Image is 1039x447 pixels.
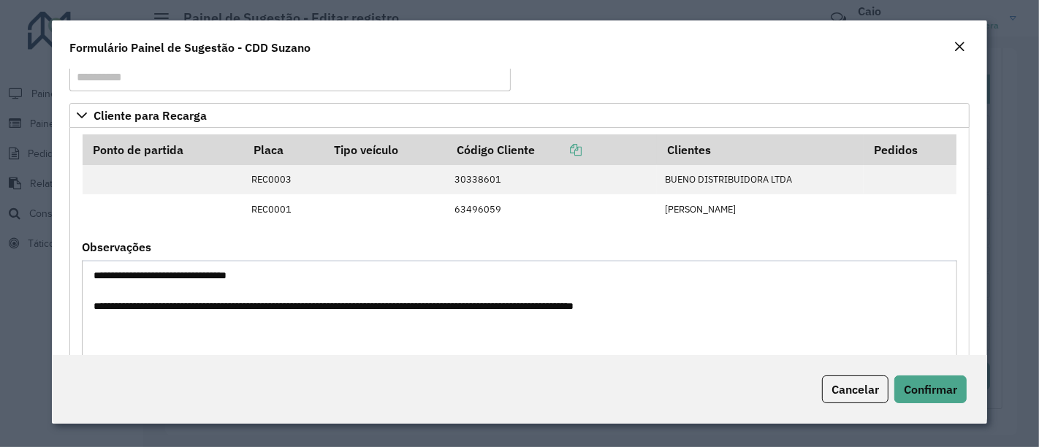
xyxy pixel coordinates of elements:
[831,382,879,397] span: Cancelar
[243,194,324,223] td: REC0001
[69,39,311,56] h4: Formulário Painel de Sugestão - CDD Suzano
[864,134,956,165] th: Pedidos
[243,134,324,165] th: Placa
[954,41,965,53] em: Fechar
[657,165,864,194] td: BUENO DISTRIBUIDORA LTDA
[69,128,970,402] div: Cliente para Recarga
[83,134,244,165] th: Ponto de partida
[949,38,970,57] button: Close
[535,142,582,157] a: Copiar
[657,194,864,223] td: [PERSON_NAME]
[69,103,970,128] a: Cliente para Recarga
[446,165,657,194] td: 30338601
[894,375,967,403] button: Confirmar
[904,382,957,397] span: Confirmar
[324,134,447,165] th: Tipo veículo
[446,134,657,165] th: Código Cliente
[82,238,151,256] label: Observações
[446,194,657,223] td: 63496059
[243,165,324,194] td: REC0003
[94,110,207,121] span: Cliente para Recarga
[657,134,864,165] th: Clientes
[822,375,888,403] button: Cancelar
